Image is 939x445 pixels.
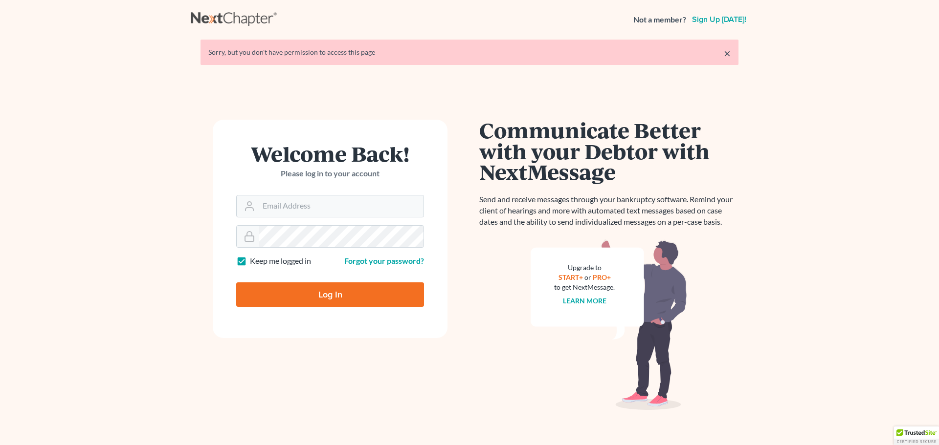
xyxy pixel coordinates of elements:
span: or [584,273,591,281]
a: START+ [559,273,583,281]
div: to get NextMessage. [554,282,615,292]
div: Upgrade to [554,263,615,273]
a: PRO+ [593,273,611,281]
h1: Welcome Back! [236,143,424,164]
p: Send and receive messages through your bankruptcy software. Remind your client of hearings and mo... [479,194,738,228]
div: Sorry, but you don't have permission to access this page [208,47,731,57]
h1: Communicate Better with your Debtor with NextMessage [479,120,738,182]
label: Keep me logged in [250,255,311,267]
a: Forgot your password? [344,256,424,265]
a: Learn more [563,297,606,305]
strong: Not a member? [633,14,686,25]
img: nextmessage_bg-59042aed3d76b12b5cd301f8e5b87938c9018125f34e5fa2b7a6b67550977c72.svg [531,239,687,410]
input: Email Address [259,195,424,217]
p: Please log in to your account [236,168,424,179]
a: × [724,47,731,59]
input: Log In [236,282,424,307]
a: Sign up [DATE]! [690,16,748,23]
div: TrustedSite Certified [894,426,939,445]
